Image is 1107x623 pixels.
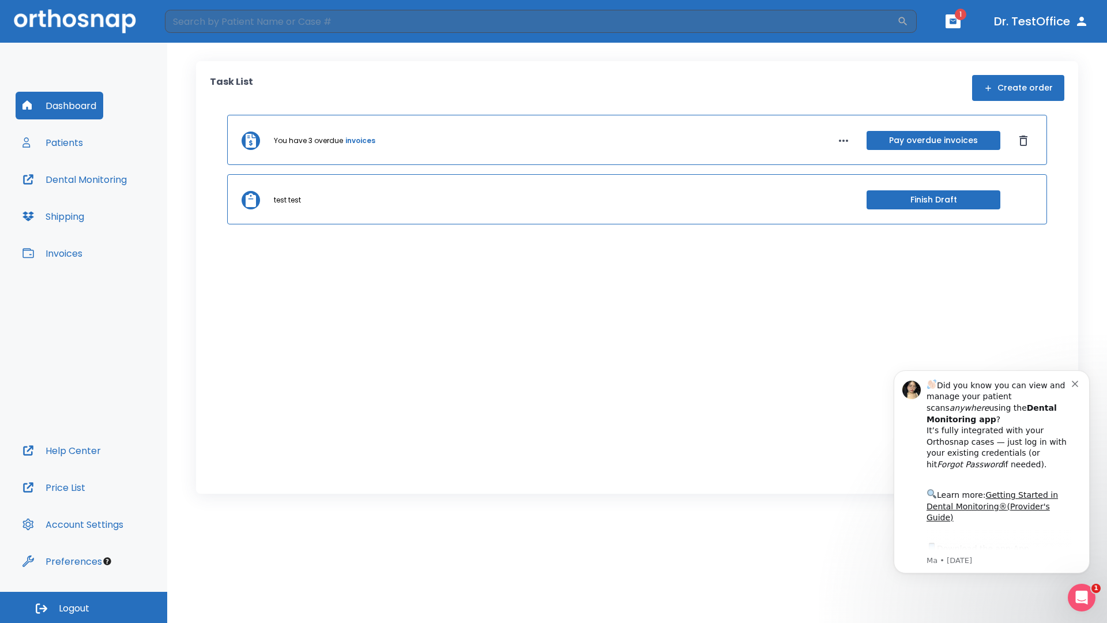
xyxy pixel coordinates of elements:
[16,547,109,575] button: Preferences
[16,166,134,193] button: Dental Monitoring
[867,131,1000,150] button: Pay overdue invoices
[16,437,108,464] button: Help Center
[50,188,195,247] div: Download the app: | ​ Let us know if you need help getting started!
[274,195,301,205] p: test test
[989,11,1093,32] button: Dr. TestOffice
[16,511,130,538] button: Account Settings
[1091,584,1101,593] span: 1
[16,474,92,501] button: Price List
[50,191,153,212] a: App Store
[14,9,136,33] img: Orthosnap
[102,556,112,566] div: Tooltip anchor
[16,239,89,267] button: Invoices
[16,202,91,230] button: Shipping
[867,190,1000,209] button: Finish Draft
[165,10,897,33] input: Search by Patient Name or Case #
[955,9,966,20] span: 1
[972,75,1064,101] button: Create order
[16,129,90,156] button: Patients
[210,75,253,101] p: Task List
[195,25,205,34] button: Dismiss notification
[345,136,375,146] a: invoices
[1068,584,1095,611] iframe: Intercom live chat
[876,353,1107,592] iframe: Intercom notifications message
[59,602,89,615] span: Logout
[274,136,343,146] p: You have 3 overdue
[16,92,103,119] button: Dashboard
[1014,132,1033,150] button: Dismiss
[50,202,195,213] p: Message from Ma, sent 3w ago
